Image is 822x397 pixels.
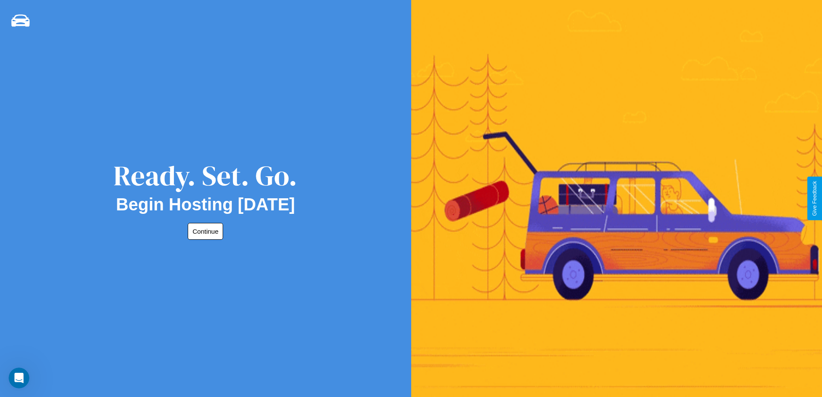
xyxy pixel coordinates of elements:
div: Ready. Set. Go. [113,156,297,195]
iframe: Intercom live chat [9,368,29,388]
h2: Begin Hosting [DATE] [116,195,295,214]
div: Give Feedback [812,181,818,216]
button: Continue [188,223,223,240]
